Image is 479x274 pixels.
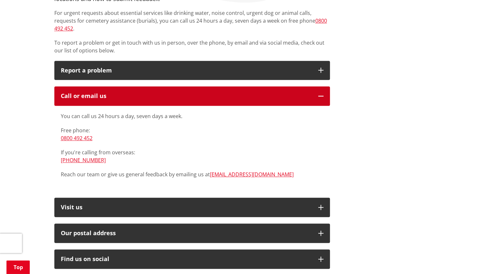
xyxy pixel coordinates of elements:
button: Visit us [54,198,330,217]
a: 0800 492 452 [54,17,327,32]
p: Visit us [61,204,312,211]
button: Call or email us [54,86,330,106]
p: To report a problem or get in touch with us in person, over the phone, by email and via social me... [54,39,330,54]
p: If you're calling from overseas: [61,148,323,164]
a: [PHONE_NUMBER] [61,157,106,164]
a: 0800 492 452 [61,135,93,142]
button: Our postal address [54,224,330,243]
button: Report a problem [54,61,330,80]
button: Find us on social [54,249,330,269]
p: For urgent requests about essential services like drinking water, noise control, urgent dog or an... [54,9,330,32]
p: Free phone: [61,126,323,142]
p: You can call us 24 hours a day, seven days a week. [61,112,323,120]
iframe: Messenger Launcher [449,247,473,270]
p: Report a problem [61,67,312,74]
a: Top [6,260,30,274]
h2: Our postal address [61,230,312,236]
p: Reach our team or give us general feedback by emailing us at [61,170,323,178]
a: [EMAIL_ADDRESS][DOMAIN_NAME] [210,171,294,178]
div: Find us on social [61,256,312,262]
div: Call or email us [61,93,312,99]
